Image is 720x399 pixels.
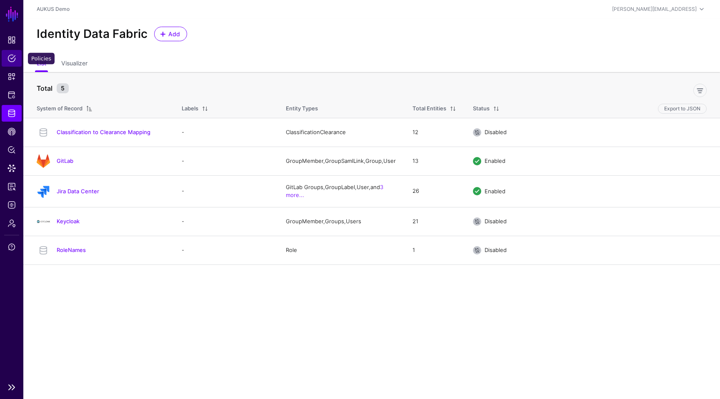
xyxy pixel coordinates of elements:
span: Protected Systems [7,91,16,99]
td: 1 [404,236,465,264]
a: List [37,56,46,72]
a: SGNL [5,5,19,23]
span: Policies [7,54,16,62]
strong: Total [37,84,52,92]
a: Add [154,27,187,41]
a: Policy Lens [2,142,22,158]
div: Policies [28,53,55,65]
td: 21 [404,207,465,236]
span: Enabled [485,187,505,194]
img: svg+xml;base64,PHN2ZyB4bWxucz0iaHR0cDovL3d3dy53My5vcmcvMjAwMC9zdmciIHdpZHRoPSI3MjkuNTc3IiBoZWlnaH... [37,215,50,228]
td: - [173,207,277,236]
span: Reports [7,182,16,191]
small: 5 [57,83,69,93]
a: Policies [2,50,22,67]
td: - [173,147,277,175]
td: - [173,118,277,147]
a: Protected Systems [2,87,22,103]
td: 26 [404,175,465,207]
td: - [173,175,277,207]
td: GitLab Groups, GroupLabel, User, and [277,175,404,207]
td: - [173,236,277,264]
a: AUKUS Demo [37,6,70,12]
td: GroupMember, Groups, Users [277,207,404,236]
a: Snippets [2,68,22,85]
a: Identity Data Fabric [2,105,22,122]
button: Export to JSON [658,104,707,114]
div: Labels [182,105,198,113]
span: Entity Types [286,105,318,112]
span: CAEP Hub [7,127,16,136]
a: Dashboard [2,32,22,48]
div: System of Record [37,105,82,113]
div: Status [473,105,490,113]
a: Reports [2,178,22,195]
span: Support [7,243,16,251]
span: Policy Lens [7,146,16,154]
a: Jira Data Center [57,188,99,195]
a: CAEP Hub [2,123,22,140]
td: ClassificationClearance [277,118,404,147]
div: [PERSON_NAME][EMAIL_ADDRESS] [612,5,697,13]
a: GitLab [57,157,73,164]
a: Keycloak [57,218,80,224]
a: Classification to Clearance Mapping [57,129,150,135]
td: 12 [404,118,465,147]
a: Data Lens [2,160,22,177]
img: svg+xml;base64,PHN2ZyBoZWlnaHQ9IjI1MDAiIHByZXNlcnZlQXNwZWN0UmF0aW89InhNaWRZTWlkIiB3aWR0aD0iMjUwMC... [37,185,50,198]
a: RoleNames [57,247,86,253]
span: Enabled [485,157,505,164]
span: Identity Data Fabric [7,109,16,117]
span: Disabled [485,129,507,135]
a: Admin [2,215,22,232]
a: Logs [2,197,22,213]
span: Disabled [485,247,507,253]
span: Snippets [7,72,16,81]
div: Total Entities [412,105,446,113]
h2: Identity Data Fabric [37,27,147,41]
a: Visualizer [61,56,87,72]
td: GroupMember, GroupSamlLink, Group, User [277,147,404,175]
span: Data Lens [7,164,16,172]
span: Dashboard [7,36,16,44]
img: svg+xml;base64,PD94bWwgdmVyc2lvbj0iMS4wIiBlbmNvZGluZz0iVVRGLTgiPz4KPHN2ZyB2ZXJzaW9uPSIxLjEiIHhtbG... [37,155,50,168]
span: Disabled [485,218,507,224]
td: 13 [404,147,465,175]
span: Admin [7,219,16,227]
span: Add [167,30,181,38]
span: Logs [7,201,16,209]
td: Role [277,236,404,264]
